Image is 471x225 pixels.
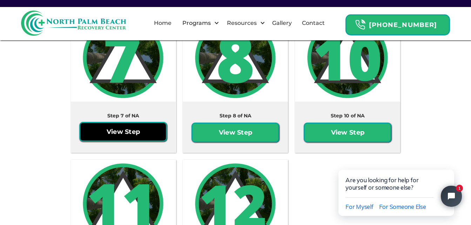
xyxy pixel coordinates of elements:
div: Resources [225,19,258,27]
img: Header Calendar Icons [355,19,365,30]
h5: Step 7 of NA [107,112,139,119]
div: Programs [176,12,221,34]
h5: Step 10 of NA [331,112,365,119]
div: Programs [181,19,213,27]
div: Resources [221,12,267,34]
a: View Step [191,123,279,142]
strong: [PHONE_NUMBER] [369,21,437,29]
iframe: Tidio Chat [324,147,471,225]
a: Contact [298,12,329,34]
a: Home [150,12,176,34]
a: View Step [79,122,167,142]
a: Gallery [268,12,296,34]
h5: Step 8 of NA [220,112,251,119]
a: View Step [304,123,391,142]
a: Header Calendar Icons[PHONE_NUMBER] [345,11,450,35]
